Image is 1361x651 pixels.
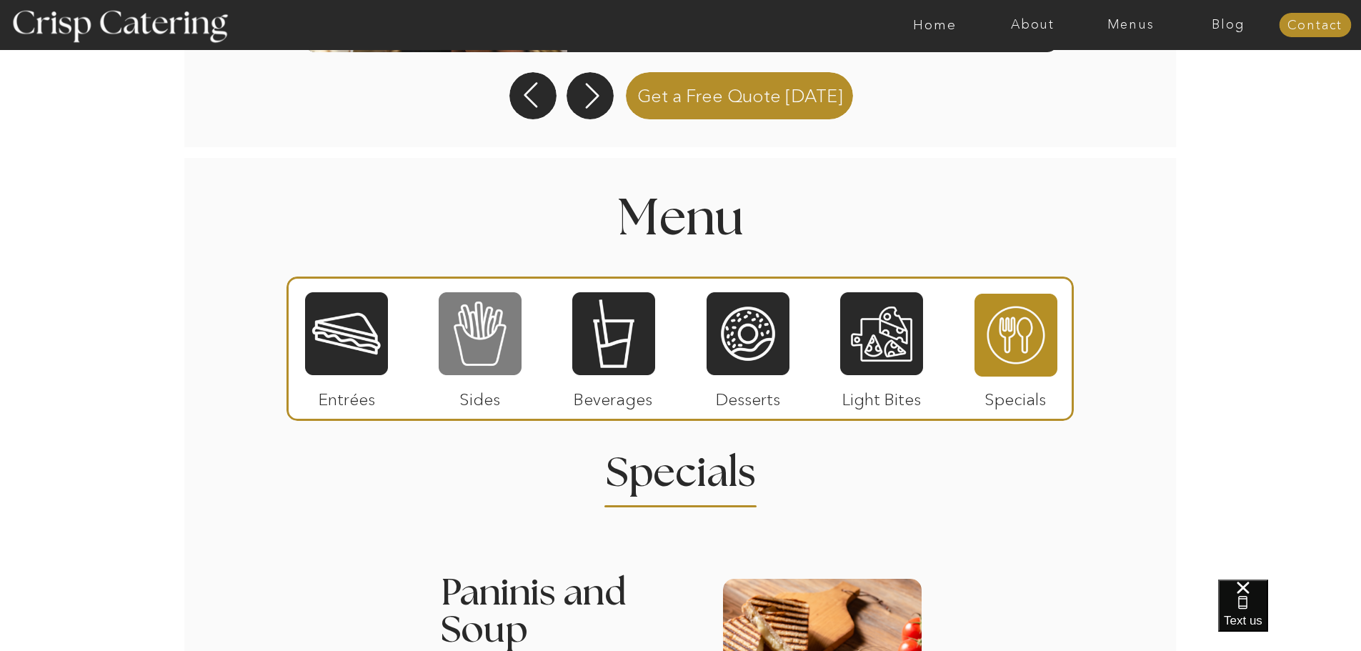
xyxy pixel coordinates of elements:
[886,18,984,32] a: Home
[482,194,879,237] h1: Menu
[581,453,781,481] h2: Specials
[620,69,861,119] a: Get a Free Quote [DATE]
[984,18,1082,32] a: About
[1180,18,1277,32] a: Blog
[701,375,796,417] p: Desserts
[299,375,394,417] p: Entrées
[566,375,661,417] p: Beverages
[432,375,527,417] p: Sides
[1082,18,1180,32] a: Menus
[834,375,929,417] p: Light Bites
[968,375,1063,417] p: Specials
[1279,19,1351,33] a: Contact
[1218,580,1361,651] iframe: podium webchat widget bubble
